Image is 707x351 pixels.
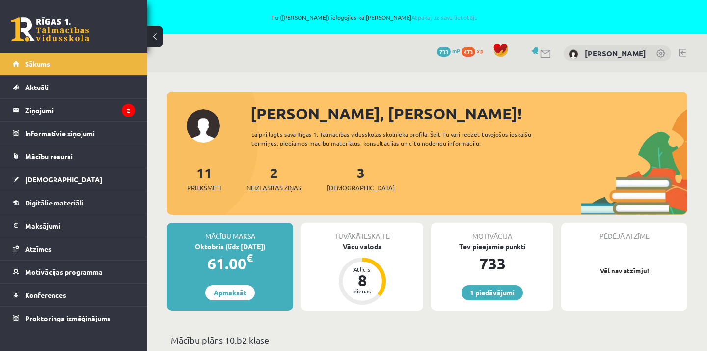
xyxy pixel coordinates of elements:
span: mP [452,47,460,55]
a: Rīgas 1. Tālmācības vidusskola [11,17,89,42]
span: € [246,251,253,265]
a: Informatīvie ziņojumi [13,122,135,145]
div: Tuvākā ieskaite [301,223,423,241]
a: Apmaksāt [205,285,255,300]
div: Laipni lūgts savā Rīgas 1. Tālmācības vidusskolas skolnieka profilā. Šeit Tu vari redzēt tuvojošo... [251,130,564,147]
a: [PERSON_NAME] [585,48,646,58]
a: Proktoringa izmēģinājums [13,307,135,329]
span: xp [477,47,483,55]
a: Vācu valoda Atlicis 8 dienas [301,241,423,306]
span: [DEMOGRAPHIC_DATA] [25,175,102,184]
span: Neizlasītās ziņas [246,183,301,193]
a: [DEMOGRAPHIC_DATA] [13,168,135,191]
p: Vēl nav atzīmju! [566,266,682,276]
a: Atzīmes [13,237,135,260]
a: 11Priekšmeti [187,164,221,193]
span: Mācību resursi [25,152,73,161]
a: Konferences [13,284,135,306]
a: 1 piedāvājumi [462,285,523,300]
span: Aktuāli [25,83,49,91]
div: Tev pieejamie punkti [431,241,553,252]
a: Sākums [13,53,135,75]
legend: Ziņojumi [25,99,135,121]
span: Atzīmes [25,244,52,253]
i: 2 [122,104,135,117]
div: Oktobris (līdz [DATE]) [167,241,293,252]
span: Proktoringa izmēģinājums [25,314,110,322]
div: Pēdējā atzīme [561,223,687,241]
a: 3[DEMOGRAPHIC_DATA] [327,164,395,193]
legend: Maksājumi [25,214,135,237]
a: Mācību resursi [13,145,135,168]
a: 473 xp [462,47,488,55]
legend: Informatīvie ziņojumi [25,122,135,145]
a: 733 mP [437,47,460,55]
span: 473 [462,47,475,57]
span: Priekšmeti [187,183,221,193]
a: 2Neizlasītās ziņas [246,164,301,193]
a: Maksājumi [13,214,135,237]
div: [PERSON_NAME], [PERSON_NAME]! [250,102,687,125]
div: 733 [431,252,553,275]
span: [DEMOGRAPHIC_DATA] [327,183,395,193]
div: Motivācija [431,223,553,241]
a: Ziņojumi2 [13,99,135,121]
div: Mācību maksa [167,223,293,241]
span: Tu ([PERSON_NAME]) ielogojies kā [PERSON_NAME] [113,14,636,20]
span: Sākums [25,59,50,68]
div: dienas [348,288,377,294]
a: Atpakaļ uz savu lietotāju [411,13,478,21]
a: Motivācijas programma [13,261,135,283]
p: Mācību plāns 10.b2 klase [171,333,683,347]
span: Konferences [25,291,66,299]
div: 61.00 [167,252,293,275]
img: Daniels Andrejs Mažis [569,49,578,59]
a: Aktuāli [13,76,135,98]
span: Digitālie materiāli [25,198,83,207]
span: 733 [437,47,451,57]
a: Digitālie materiāli [13,191,135,214]
div: Atlicis [348,266,377,272]
span: Motivācijas programma [25,267,103,276]
div: 8 [348,272,377,288]
div: Vācu valoda [301,241,423,252]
